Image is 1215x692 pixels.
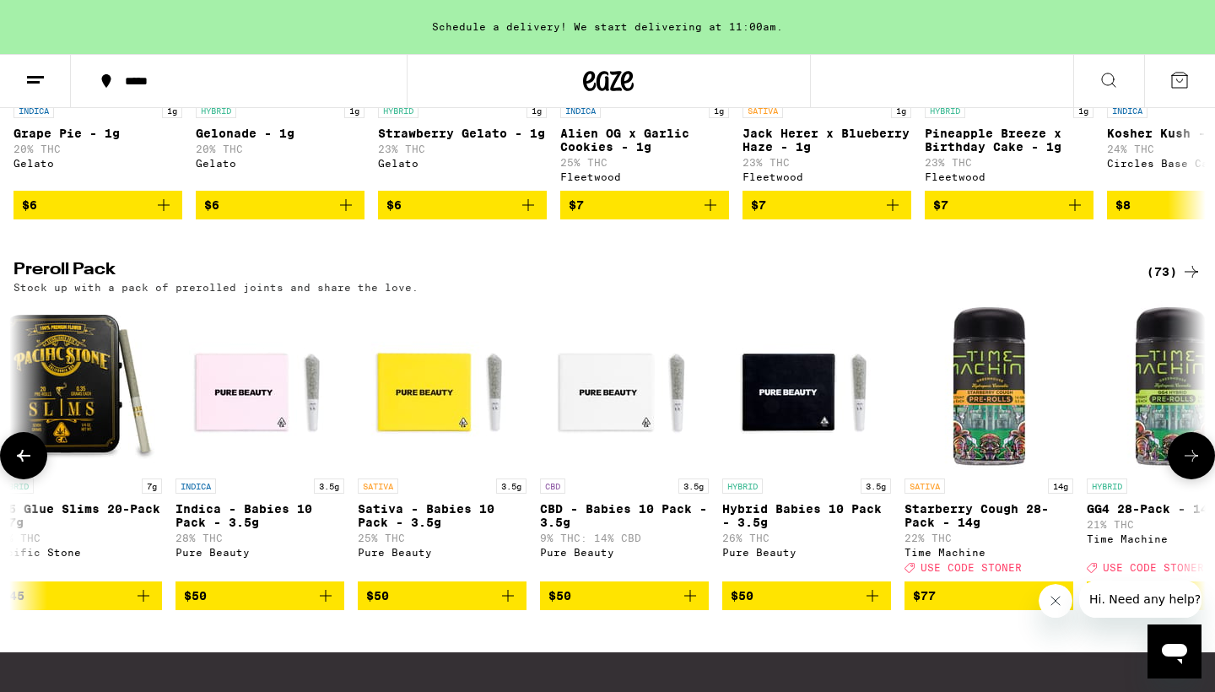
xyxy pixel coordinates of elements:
[742,103,783,118] p: SATIVA
[861,478,891,494] p: 3.5g
[358,478,398,494] p: SATIVA
[904,301,1073,470] img: Time Machine - Starberry Cough 28-Pack - 14g
[925,103,965,118] p: HYBRID
[358,533,526,543] p: 25% THC
[742,127,911,154] p: Jack Herer x Blueberry Haze - 1g
[378,103,418,118] p: HYBRID
[13,191,182,219] button: Add to bag
[344,103,364,118] p: 1g
[175,581,344,610] button: Add to bag
[378,127,547,140] p: Strawberry Gelato - 1g
[742,171,911,182] div: Fleetwood
[184,589,207,603] span: $50
[678,478,709,494] p: 3.5g
[560,191,729,219] button: Add to bag
[904,533,1073,543] p: 22% THC
[13,158,182,169] div: Gelato
[196,103,236,118] p: HYBRID
[722,547,891,558] div: Pure Beauty
[386,198,402,212] span: $6
[204,198,219,212] span: $6
[540,301,709,581] a: Open page for CBD - Babies 10 Pack - 3.5g from Pure Beauty
[1039,584,1072,618] iframe: Close message
[1073,103,1093,118] p: 1g
[526,103,547,118] p: 1g
[722,301,891,581] a: Open page for Hybrid Babies 10 Pack - 3.5g from Pure Beauty
[722,478,763,494] p: HYBRID
[904,502,1073,529] p: Starberry Cough 28-Pack - 14g
[904,301,1073,581] a: Open page for Starberry Cough 28-Pack - 14g from Time Machine
[358,502,526,529] p: Sativa - Babies 10 Pack - 3.5g
[358,301,526,581] a: Open page for Sativa - Babies 10 Pack - 3.5g from Pure Beauty
[751,198,766,212] span: $7
[548,589,571,603] span: $50
[13,282,418,293] p: Stock up with a pack of prerolled joints and share the love.
[314,478,344,494] p: 3.5g
[904,478,945,494] p: SATIVA
[891,103,911,118] p: 1g
[540,502,709,529] p: CBD - Babies 10 Pack - 3.5g
[162,103,182,118] p: 1g
[358,547,526,558] div: Pure Beauty
[925,171,1093,182] div: Fleetwood
[925,157,1093,168] p: 23% THC
[2,589,24,603] span: $45
[1115,198,1131,212] span: $8
[13,103,54,118] p: INDICA
[175,478,216,494] p: INDICA
[722,502,891,529] p: Hybrid Babies 10 Pack - 3.5g
[1087,478,1127,494] p: HYBRID
[540,478,565,494] p: CBD
[742,157,911,168] p: 23% THC
[358,301,526,470] img: Pure Beauty - Sativa - Babies 10 Pack - 3.5g
[560,171,729,182] div: Fleetwood
[560,157,729,168] p: 25% THC
[196,143,364,154] p: 20% THC
[722,533,891,543] p: 26% THC
[722,581,891,610] button: Add to bag
[175,502,344,529] p: Indica - Babies 10 Pack - 3.5g
[933,198,948,212] span: $7
[560,103,601,118] p: INDICA
[1147,262,1201,282] a: (73)
[540,581,709,610] button: Add to bag
[731,589,753,603] span: $50
[560,127,729,154] p: Alien OG x Garlic Cookies - 1g
[366,589,389,603] span: $50
[22,198,37,212] span: $6
[496,478,526,494] p: 3.5g
[921,562,1022,573] span: USE CODE STONER
[13,143,182,154] p: 20% THC
[175,301,344,581] a: Open page for Indica - Babies 10 Pack - 3.5g from Pure Beauty
[13,262,1119,282] h2: Preroll Pack
[1103,562,1204,573] span: USE CODE STONER
[569,198,584,212] span: $7
[1079,581,1201,618] iframe: Message from company
[742,191,911,219] button: Add to bag
[175,301,344,470] img: Pure Beauty - Indica - Babies 10 Pack - 3.5g
[196,191,364,219] button: Add to bag
[175,547,344,558] div: Pure Beauty
[722,301,891,470] img: Pure Beauty - Hybrid Babies 10 Pack - 3.5g
[904,581,1073,610] button: Add to bag
[196,127,364,140] p: Gelonade - 1g
[1048,478,1073,494] p: 14g
[378,158,547,169] div: Gelato
[378,143,547,154] p: 23% THC
[358,581,526,610] button: Add to bag
[540,301,709,470] img: Pure Beauty - CBD - Babies 10 Pack - 3.5g
[925,191,1093,219] button: Add to bag
[709,103,729,118] p: 1g
[540,547,709,558] div: Pure Beauty
[196,158,364,169] div: Gelato
[540,533,709,543] p: 9% THC: 14% CBD
[1107,103,1147,118] p: INDICA
[142,478,162,494] p: 7g
[378,191,547,219] button: Add to bag
[904,547,1073,558] div: Time Machine
[1147,624,1201,678] iframe: Button to launch messaging window
[925,127,1093,154] p: Pineapple Breeze x Birthday Cake - 1g
[175,533,344,543] p: 28% THC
